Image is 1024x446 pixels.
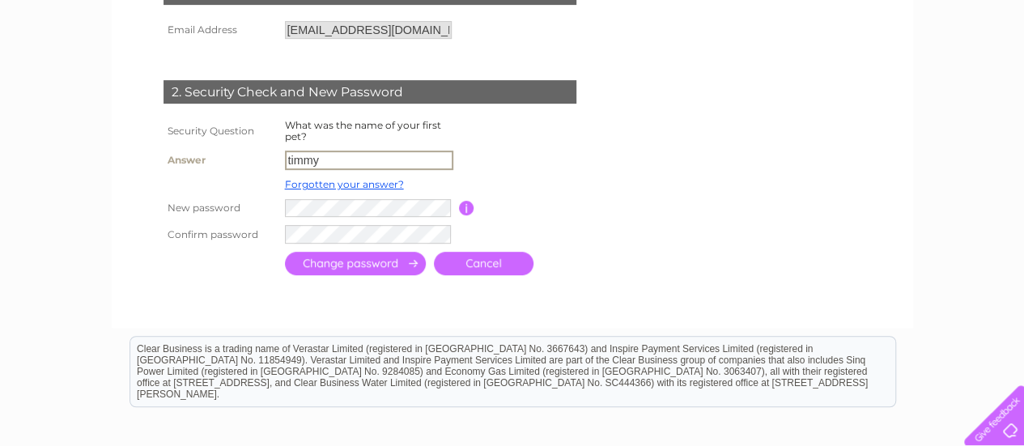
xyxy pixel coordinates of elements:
[797,69,828,81] a: Water
[434,252,533,275] a: Cancel
[719,8,831,28] a: 0333 014 3131
[159,221,281,248] th: Confirm password
[285,252,426,275] input: Submit
[459,201,474,215] input: Information
[130,9,895,79] div: Clear Business is a trading name of Verastar Limited (registered in [GEOGRAPHIC_DATA] No. 3667643...
[285,178,404,190] a: Forgotten your answer?
[941,69,965,81] a: Blog
[164,80,576,104] div: 2. Security Check and New Password
[838,69,873,81] a: Energy
[159,147,281,174] th: Answer
[285,119,441,142] label: What was the name of your first pet?
[159,195,281,222] th: New password
[159,17,281,43] th: Email Address
[883,69,932,81] a: Telecoms
[975,69,1014,81] a: Contact
[36,42,118,91] img: logo.png
[159,116,281,147] th: Security Question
